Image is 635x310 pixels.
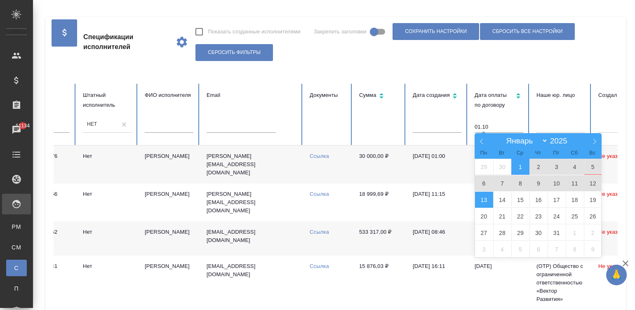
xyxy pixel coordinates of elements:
span: Не указано [598,229,627,235]
span: Ноябрь 6, 2025 [529,241,548,257]
span: Октябрь 25, 2025 [566,208,584,224]
span: Октябрь 28, 2025 [493,225,511,241]
span: Октябрь 20, 2025 [475,208,493,224]
span: Октябрь 2, 2025 [529,159,548,175]
span: Октябрь 12, 2025 [584,175,602,191]
span: CM [10,243,23,251]
a: CM [6,239,27,256]
span: Октябрь 21, 2025 [493,208,511,224]
span: Спецификации исполнителей [83,32,169,52]
a: Ссылка [310,191,329,197]
span: Октябрь 8, 2025 [511,175,529,191]
div: Нет [87,121,97,128]
span: Октябрь 26, 2025 [584,208,602,224]
span: Октябрь 11, 2025 [566,175,584,191]
span: С [10,264,23,272]
span: Не указано [598,153,627,159]
span: Октябрь 19, 2025 [584,192,602,208]
td: (OTP) Общество с ограниченной ответственностью «Вектор Развития» [530,256,592,310]
a: 11134 [2,120,31,140]
span: Октябрь 22, 2025 [511,208,529,224]
span: Октябрь 6, 2025 [475,175,493,191]
a: П [6,280,27,297]
span: Вс [583,150,602,156]
td: [PERSON_NAME] [138,221,200,256]
td: [EMAIL_ADDRESS][DOMAIN_NAME] [200,256,303,310]
a: Ссылка [310,229,329,235]
span: П [10,284,23,293]
span: Сентябрь 30, 2025 [493,159,511,175]
button: Сбросить фильтры [195,44,273,61]
div: Сортировка [475,90,523,110]
td: [EMAIL_ADDRESS][DOMAIN_NAME] [200,221,303,256]
span: Вт [493,150,511,156]
td: [PERSON_NAME] [138,256,200,310]
span: Ноябрь 9, 2025 [584,241,602,257]
a: С [6,260,27,276]
span: Чт [529,150,547,156]
span: Закрепить заголовки [314,28,367,36]
span: Сохранить настройки [405,28,467,35]
span: Октябрь 27, 2025 [475,225,493,241]
td: [DATE] [468,183,530,221]
span: Октябрь 7, 2025 [493,175,511,191]
td: [DATE] [468,221,530,256]
span: Сентябрь 29, 2025 [475,159,493,175]
span: PM [10,223,23,231]
button: 🙏 [606,265,627,285]
span: Ноябрь 4, 2025 [493,241,511,257]
span: Октябрь 3, 2025 [548,159,566,175]
span: Октябрь 30, 2025 [529,225,548,241]
td: [DATE] 01:00 [406,146,468,183]
td: 18 999,69 ₽ [353,183,406,221]
td: 15 876,03 ₽ [353,256,406,310]
div: Штатный исполнитель [83,90,132,110]
span: Ноябрь 8, 2025 [566,241,584,257]
span: Ноябрь 5, 2025 [511,241,529,257]
div: Наше юр. лицо [536,90,585,100]
span: Октябрь 17, 2025 [548,192,566,208]
span: Не указано [598,191,627,197]
a: PM [6,218,27,235]
span: Ноябрь 3, 2025 [475,241,493,257]
td: [DATE] 11:15 [406,183,468,221]
span: Октябрь 24, 2025 [548,208,566,224]
td: [PERSON_NAME][EMAIL_ADDRESS][DOMAIN_NAME] [200,146,303,183]
span: Октябрь 31, 2025 [548,225,566,241]
div: Сортировка [413,90,461,102]
span: 🙏 [609,266,623,284]
td: Нет [76,256,138,310]
span: Октябрь 23, 2025 [529,208,548,224]
td: [DATE] 16:11 [406,256,468,310]
span: Пт [547,150,565,156]
span: Октябрь 15, 2025 [511,192,529,208]
span: Октябрь 5, 2025 [584,159,602,175]
span: Сб [565,150,583,156]
span: Октябрь 13, 2025 [475,192,493,208]
td: [DATE] [468,256,530,310]
td: [PERSON_NAME] [138,183,200,221]
td: [DATE] 08:46 [406,221,468,256]
div: Email [207,90,296,100]
span: Ноябрь 1, 2025 [566,225,584,241]
button: Сохранить настройки [393,23,479,40]
a: Ссылка [310,153,329,159]
div: Сортировка [359,90,400,102]
span: Октябрь 1, 2025 [511,159,529,175]
span: Пн [475,150,493,156]
span: Не указано [598,263,627,269]
span: Октябрь 9, 2025 [529,175,548,191]
td: [PERSON_NAME][EMAIL_ADDRESS][DOMAIN_NAME] [200,183,303,221]
span: Октябрь 16, 2025 [529,192,548,208]
td: [PERSON_NAME] [138,146,200,183]
td: Нет [76,146,138,183]
button: Сбросить все настройки [480,23,575,40]
div: ФИО исполнителя [145,90,193,100]
div: Документы [310,90,346,100]
span: Сбросить все настройки [492,28,562,35]
span: Октябрь 14, 2025 [493,192,511,208]
td: 533 317,00 ₽ [353,221,406,256]
span: Октябрь 10, 2025 [548,175,566,191]
span: Октябрь 29, 2025 [511,225,529,241]
span: Ноябрь 2, 2025 [584,225,602,241]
